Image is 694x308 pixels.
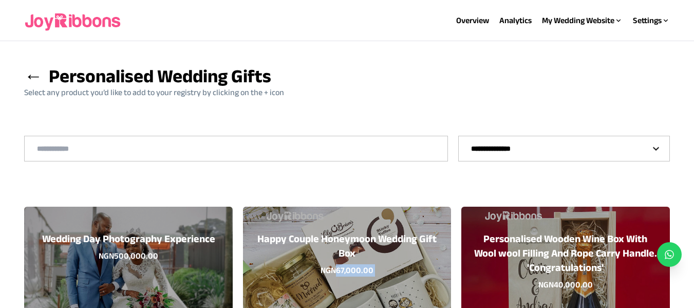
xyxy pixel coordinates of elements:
[24,4,123,37] img: joyribbons
[321,260,373,277] p: NGN 67,000.00
[24,86,284,99] p: Select any product you’d like to add to your registry by clicking on the + icon
[472,231,659,275] h3: Personalised Wooden Wine Box With Wool wool Filling And Rope Carry Handle. 'Congratulations'
[499,16,532,25] a: Analytics
[538,275,593,291] p: NGN 40,000.00
[24,66,43,86] span: ←
[542,14,623,27] div: My Wedding Website
[99,246,158,262] p: NGN 500,000.00
[253,231,441,260] h3: Happy Couple Honeymoon Wedding Gift Box
[42,231,215,246] h3: Wedding Day Photography Experience
[456,16,489,25] a: Overview
[633,14,670,27] div: Settings
[24,66,284,86] h3: Personalised Wedding Gifts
